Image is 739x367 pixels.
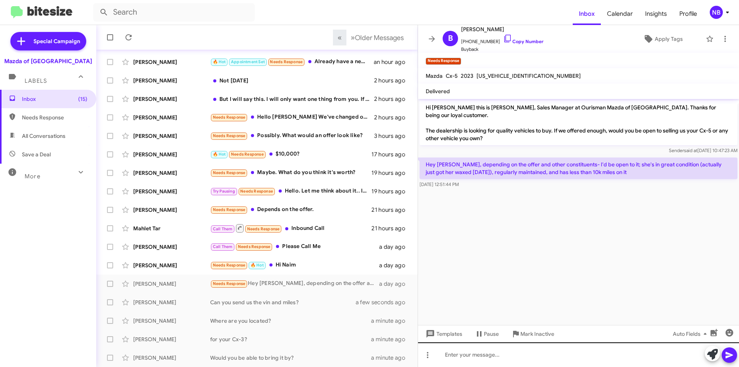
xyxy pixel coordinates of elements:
div: a day ago [379,280,411,288]
span: Needs Response [240,189,273,194]
p: Hey [PERSON_NAME], depending on the offer and other constituents- I'd be open to it; she's in gre... [420,158,737,179]
div: 3 hours ago [374,132,411,140]
div: [PERSON_NAME] [133,169,210,177]
div: [PERSON_NAME] [133,95,210,103]
button: Next [346,30,408,45]
a: Profile [673,3,703,25]
div: Depends on the offer. [210,205,371,214]
span: Inbox [22,95,87,103]
div: 21 hours ago [371,206,411,214]
div: Can you send us the vin and miles? [210,298,365,306]
span: More [25,173,40,180]
a: Special Campaign [10,32,86,50]
div: [PERSON_NAME] [133,58,210,66]
div: ‏Please Call Me [210,242,379,251]
div: $10,000? [210,150,371,159]
div: [PERSON_NAME] [133,206,210,214]
span: Needs Response [247,226,280,231]
div: for your Cx-3? [210,335,371,343]
div: a minute ago [371,317,411,325]
div: Where are you located? [210,317,371,325]
div: NB [710,6,723,19]
div: a few seconds ago [365,298,411,306]
div: Mahlet Tar [133,225,210,232]
a: Calendar [601,3,639,25]
span: said at [684,147,697,153]
button: Mark Inactive [505,327,560,341]
span: Try Pausing [213,189,235,194]
div: But I will say this. I will only want one thing from you. If I pick a car from your inventory I w... [210,95,374,103]
nav: Page navigation example [333,30,408,45]
button: Apply Tags [623,32,702,46]
div: Already have a new vehicle. Thanks . [210,57,374,66]
span: Pause [484,327,499,341]
div: [PERSON_NAME] [133,298,210,306]
div: Would you be able to bring it by? [210,354,371,362]
span: Call Them [213,226,233,231]
span: « [338,33,342,42]
div: Inbound Call [210,223,371,233]
div: 19 hours ago [371,188,411,195]
span: Needs Response [238,244,271,249]
button: Previous [333,30,346,45]
div: a minute ago [371,354,411,362]
div: [PERSON_NAME] [133,114,210,121]
span: Needs Response [213,281,246,286]
span: (15) [78,95,87,103]
div: 2 hours ago [374,114,411,121]
div: 19 hours ago [371,169,411,177]
button: Pause [468,327,505,341]
button: Templates [418,327,468,341]
a: Inbox [573,3,601,25]
button: NB [703,6,731,19]
div: a minute ago [371,335,411,343]
div: an hour ago [374,58,411,66]
button: Auto Fields [667,327,716,341]
span: Call Them [213,244,233,249]
div: [PERSON_NAME] [133,132,210,140]
div: [PERSON_NAME] [133,243,210,251]
div: [PERSON_NAME] [133,77,210,84]
span: Needs Response [213,170,246,175]
div: a day ago [379,261,411,269]
span: 🔥 Hot [213,59,226,64]
div: Hi Naim [210,261,379,270]
span: [DATE] 12:51:44 PM [420,181,459,187]
div: Mazda of [GEOGRAPHIC_DATA] [4,57,92,65]
span: Needs Response [213,133,246,138]
span: 🔥 Hot [251,263,264,268]
div: [PERSON_NAME] [133,261,210,269]
div: Possibly. What would an offer look like? [210,131,374,140]
span: Templates [424,327,462,341]
input: Search [93,3,255,22]
span: [PERSON_NAME] [461,25,543,34]
span: Needs Response [213,207,246,212]
div: 21 hours ago [371,225,411,232]
a: Copy Number [503,39,543,44]
span: [US_VEHICLE_IDENTIFICATION_NUMBER] [477,72,581,79]
span: Needs Response [231,152,264,157]
span: » [351,33,355,42]
div: Hello [PERSON_NAME] We've changed our mind and are not going to buy it this time [210,113,374,122]
span: Needs Response [270,59,303,64]
span: Appointment Set [231,59,265,64]
div: 2 hours ago [374,95,411,103]
span: Needs Response [22,114,87,121]
div: a day ago [379,243,411,251]
a: Insights [639,3,673,25]
div: 2 hours ago [374,77,411,84]
span: Needs Response [213,115,246,120]
div: [PERSON_NAME] [133,335,210,343]
div: [PERSON_NAME] [133,280,210,288]
span: Needs Response [213,263,246,268]
span: Cx-5 [446,72,458,79]
span: B [448,32,453,45]
div: Hello. Let me think about it.. I'm in vacation right now.. [210,187,371,196]
span: Special Campaign [33,37,80,45]
div: [PERSON_NAME] [133,354,210,362]
span: All Conversations [22,132,65,140]
div: [PERSON_NAME] [133,317,210,325]
span: Older Messages [355,34,404,42]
